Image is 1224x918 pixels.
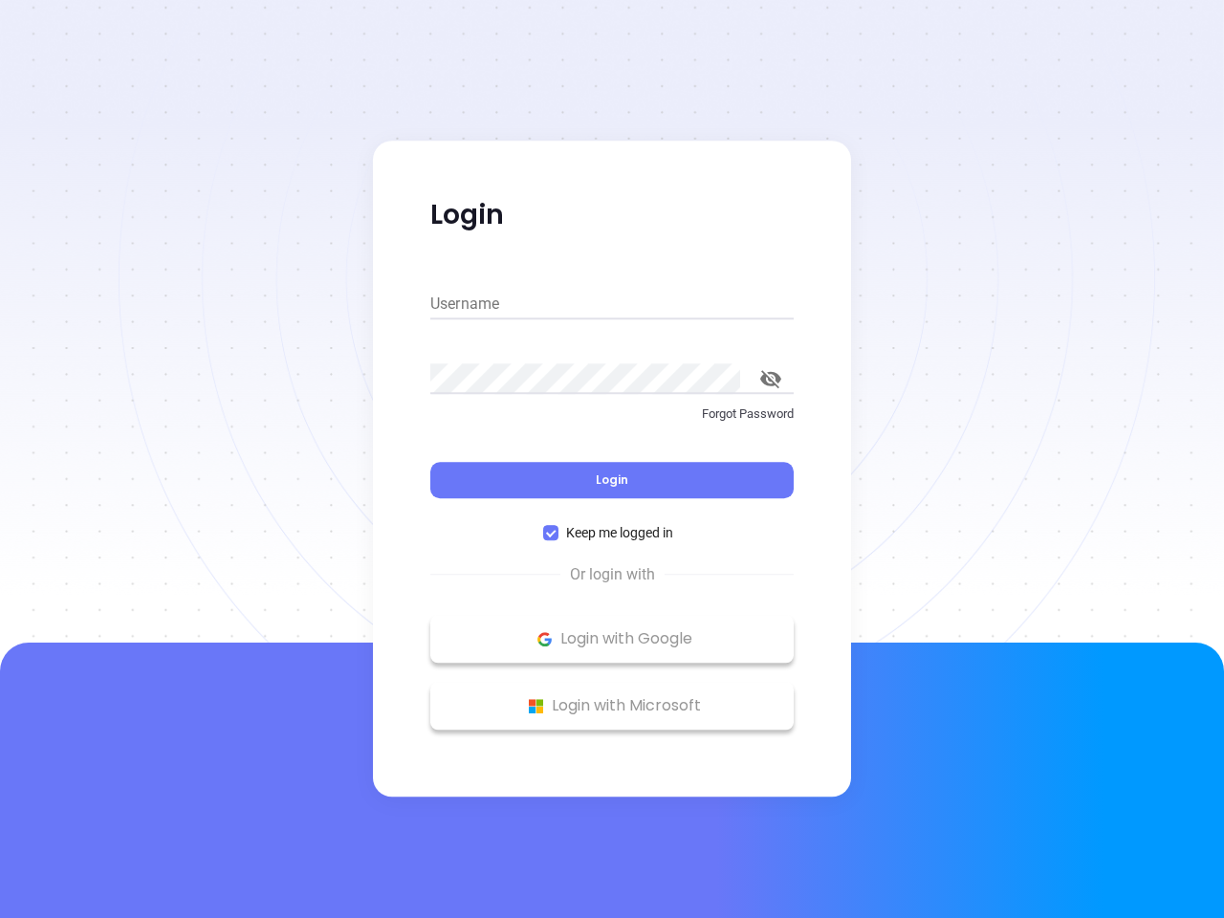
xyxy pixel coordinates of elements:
span: Keep me logged in [558,522,681,543]
img: Microsoft Logo [524,694,548,718]
p: Login with Microsoft [440,691,784,720]
button: Login [430,462,794,498]
span: Login [596,471,628,488]
img: Google Logo [533,627,557,651]
span: Or login with [560,563,665,586]
p: Forgot Password [430,404,794,424]
p: Login [430,198,794,232]
p: Login with Google [440,624,784,653]
a: Forgot Password [430,404,794,439]
button: Google Logo Login with Google [430,615,794,663]
button: Microsoft Logo Login with Microsoft [430,682,794,730]
button: toggle password visibility [748,356,794,402]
